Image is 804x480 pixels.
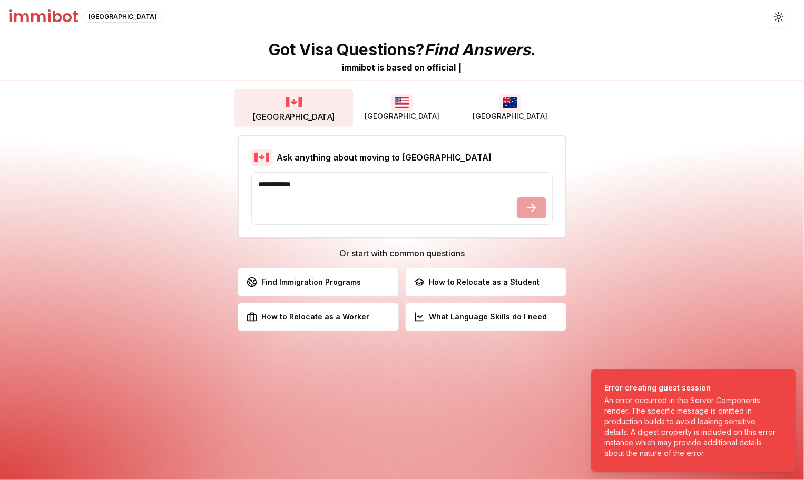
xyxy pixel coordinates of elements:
span: [GEOGRAPHIC_DATA] [473,111,547,122]
h1: immibot [8,7,79,26]
button: How to Relocate as a Student [405,268,566,296]
div: Find Immigration Programs [247,277,361,287]
button: What Language Skills do I need [405,303,566,331]
div: How to Relocate as a Student [414,277,540,287]
img: USA flag [391,94,413,111]
span: | [459,62,462,73]
img: Canada flag [282,93,306,111]
span: Find Answers [424,40,531,59]
p: Got Visa Questions? . [269,40,535,59]
div: immibot is [342,61,385,74]
div: What Language Skills do I need [414,312,547,322]
div: An error occurred in the Server Components render. The specific message is omitted in production ... [604,395,778,458]
span: [GEOGRAPHIC_DATA] [365,111,439,122]
span: [GEOGRAPHIC_DATA] [253,112,335,123]
button: How to Relocate as a Worker [238,303,399,331]
div: [GEOGRAPHIC_DATA] [83,11,163,23]
img: Canada flag [251,149,272,166]
h3: Or start with common questions [238,247,566,259]
div: Error creating guest session [604,383,778,393]
span: b a s e d o n o f f i c i a l [387,62,458,73]
button: Find Immigration Programs [238,268,399,296]
div: How to Relocate as a Worker [247,312,369,322]
h2: Ask anything about moving to [GEOGRAPHIC_DATA] [277,151,492,164]
img: Australia flag [499,94,521,111]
